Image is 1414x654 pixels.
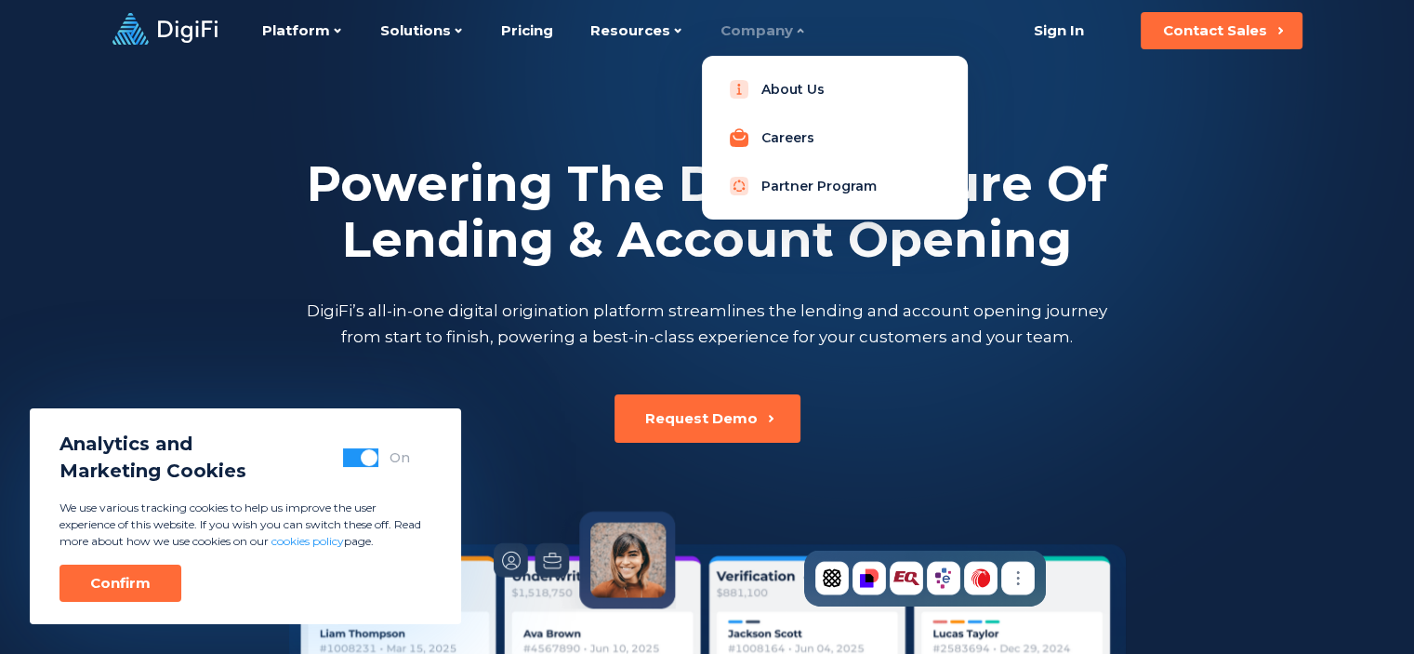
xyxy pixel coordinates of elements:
a: Careers [717,119,953,156]
div: Contact Sales [1163,21,1267,40]
div: On [390,448,410,467]
p: We use various tracking cookies to help us improve the user experience of this website. If you wi... [59,500,431,550]
div: Request Demo [645,409,758,428]
div: Confirm [90,574,151,593]
span: Marketing Cookies [59,458,246,485]
p: DigiFi’s all-in-one digital origination platform streamlines the lending and account opening jour... [303,298,1112,350]
button: Request Demo [614,394,800,443]
span: Analytics and [59,431,246,458]
a: Sign In [1011,12,1107,49]
h2: Powering The Digital Future Of Lending & Account Opening [303,156,1112,268]
a: Partner Program [717,167,953,205]
a: About Us [717,71,953,108]
button: Confirm [59,565,181,602]
a: cookies policy [271,534,344,548]
button: Contact Sales [1141,12,1302,49]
